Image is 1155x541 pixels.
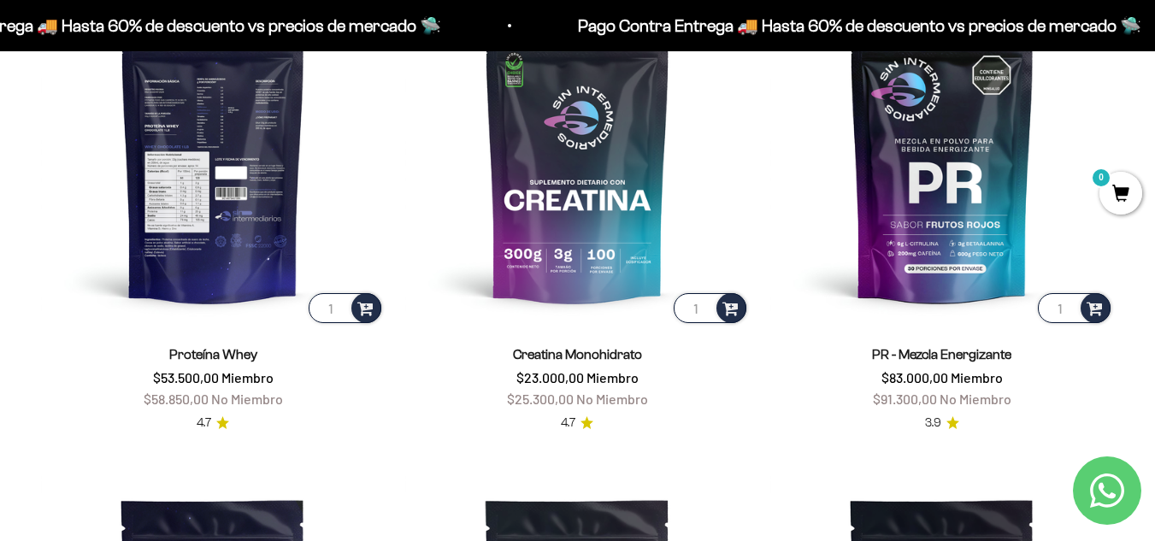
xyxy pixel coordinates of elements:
span: No Miembro [211,391,283,407]
span: $25.300,00 [507,391,574,407]
span: Miembro [951,369,1003,385]
span: $91.300,00 [873,391,937,407]
span: 3.9 [925,414,941,432]
p: Pago Contra Entrega 🚚 Hasta 60% de descuento vs precios de mercado 🛸 [575,12,1138,39]
span: Miembro [586,369,639,385]
a: Creatina Monohidrato [513,347,642,362]
span: $23.000,00 [516,369,584,385]
a: Proteína Whey [169,347,257,362]
span: $58.850,00 [144,391,209,407]
span: $83.000,00 [881,369,948,385]
span: No Miembro [940,391,1011,407]
mark: 0 [1091,168,1111,188]
span: Miembro [221,369,274,385]
span: 4.7 [561,414,575,432]
a: 0 [1099,185,1142,204]
a: 4.74.7 de 5.0 estrellas [561,414,593,432]
a: 4.74.7 de 5.0 estrellas [197,414,229,432]
a: 3.93.9 de 5.0 estrellas [925,414,959,432]
span: No Miembro [576,391,648,407]
span: 4.7 [197,414,211,432]
a: PR - Mezcla Energizante [872,347,1011,362]
span: $53.500,00 [153,369,219,385]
